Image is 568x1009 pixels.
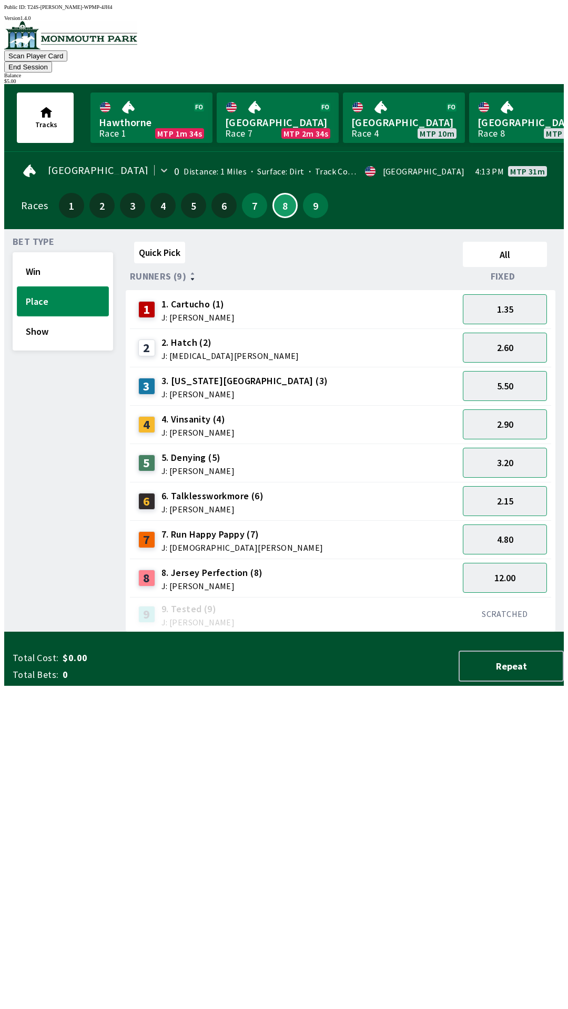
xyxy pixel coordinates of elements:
[463,409,547,439] button: 2.90
[497,495,513,507] span: 2.15
[138,378,155,395] div: 3
[4,21,137,49] img: venue logo
[463,609,547,619] div: SCRATCHED
[468,249,542,261] span: All
[26,325,100,337] span: Show
[383,167,465,176] div: [GEOGRAPHIC_DATA]
[463,524,547,554] button: 4.80
[463,333,547,363] button: 2.60
[468,660,554,672] span: Repeat
[161,413,235,426] span: 4. Vinsanity (4)
[463,486,547,516] button: 2.15
[138,455,155,471] div: 5
[123,202,143,209] span: 3
[184,202,204,209] span: 5
[139,246,180,259] span: Quick Pick
[4,78,564,84] div: $ 5.00
[161,618,235,626] span: J: [PERSON_NAME]
[303,193,328,218] button: 9
[475,167,504,176] span: 4:13 PM
[463,371,547,401] button: 5.50
[497,303,513,315] span: 1.35
[161,451,235,465] span: 5. Denying (5)
[214,202,234,209] span: 6
[26,265,100,277] span: Win
[150,193,176,218] button: 4
[138,606,155,623] div: 9
[99,129,126,138] div: Race 1
[491,272,515,281] span: Fixed
[130,272,186,281] span: Runners (9)
[459,651,564,682] button: Repeat
[225,116,330,129] span: [GEOGRAPHIC_DATA]
[184,166,247,177] span: Distance: 1 Miles
[161,336,299,349] span: 2. Hatch (2)
[225,129,252,138] div: Race 7
[497,380,513,392] span: 5.50
[138,493,155,510] div: 6
[48,166,149,174] span: [GEOGRAPHIC_DATA]
[17,256,109,286] button: Win
[138,416,155,433] div: 4
[161,313,235,322] span: J: [PERSON_NAME]
[174,167,179,176] div: 0
[59,193,84,218] button: 1
[351,129,379,138] div: Race 4
[161,428,235,437] span: J: [PERSON_NAME]
[161,528,323,541] span: 7. Run Happy Pappy (7)
[463,294,547,324] button: 1.35
[134,242,185,263] button: Quick Pick
[247,166,305,177] span: Surface: Dirt
[17,286,109,316] button: Place
[245,202,265,209] span: 7
[351,116,457,129] span: [GEOGRAPHIC_DATA]
[161,602,235,616] span: 9. Tested (9)
[161,374,328,388] span: 3. [US_STATE][GEOGRAPHIC_DATA] (3)
[161,582,263,590] span: J: [PERSON_NAME]
[13,668,58,681] span: Total Bets:
[242,193,267,218] button: 7
[17,92,74,143] button: Tracks
[130,271,459,282] div: Runners (9)
[181,193,206,218] button: 5
[494,572,515,584] span: 12.00
[138,339,155,356] div: 2
[13,238,54,246] span: Bet Type
[90,92,212,143] a: HawthorneRace 1MTP 1m 34s
[463,242,547,267] button: All
[497,457,513,469] span: 3.20
[161,543,323,552] span: J: [DEMOGRAPHIC_DATA][PERSON_NAME]
[138,301,155,318] div: 1
[161,489,263,503] span: 6. Talklessworkmore (6)
[276,203,294,208] span: 8
[272,193,298,218] button: 8
[62,202,82,209] span: 1
[343,92,465,143] a: [GEOGRAPHIC_DATA]Race 4MTP 10m
[306,202,326,209] span: 9
[478,129,505,138] div: Race 8
[161,505,263,513] span: J: [PERSON_NAME]
[497,418,513,430] span: 2.90
[27,4,113,10] span: T24S-[PERSON_NAME]-WPMP-4JH4
[497,342,513,354] span: 2.60
[161,352,299,360] span: J: [MEDICAL_DATA][PERSON_NAME]
[138,531,155,548] div: 7
[138,570,155,586] div: 8
[21,201,48,210] div: Races
[4,50,67,61] button: Scan Player Card
[153,202,173,209] span: 4
[4,15,564,21] div: Version 1.4.0
[89,193,115,218] button: 2
[211,193,237,218] button: 6
[4,4,564,10] div: Public ID:
[463,563,547,593] button: 12.00
[459,271,551,282] div: Fixed
[161,390,328,398] span: J: [PERSON_NAME]
[92,202,112,209] span: 2
[17,316,109,346] button: Show
[305,166,397,177] span: Track Condition: Firm
[463,448,547,478] button: 3.20
[161,566,263,580] span: 8. Jersey Perfection (8)
[63,668,228,681] span: 0
[13,652,58,664] span: Total Cost:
